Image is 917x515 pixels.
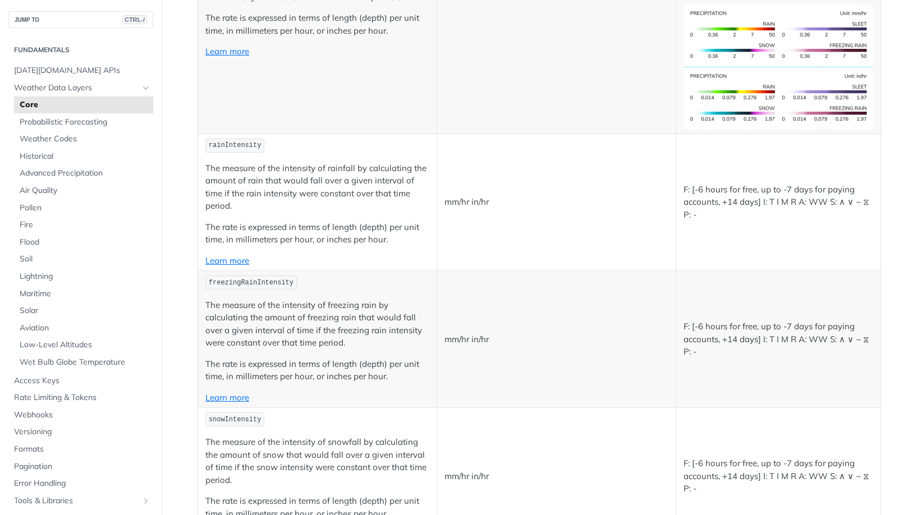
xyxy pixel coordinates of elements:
[205,299,429,350] p: The measure of the intensity of freezing rain by calculating the amount of freezing rain that wou...
[20,271,150,282] span: Lightning
[14,234,153,251] a: Flood
[8,475,153,492] a: Error Handling
[20,185,150,196] span: Air Quality
[14,268,153,285] a: Lightning
[20,305,150,316] span: Solar
[684,457,873,495] p: F: [-6 hours for free, up to -7 days for paying accounts, +14 days] I: T I M R A: WW S: ∧ ∨ ~ ⧖ P: -
[14,410,150,421] span: Webhooks
[14,461,150,472] span: Pagination
[20,339,150,351] span: Low-Level Altitudes
[684,93,873,103] span: Expand image
[14,182,153,199] a: Air Quality
[209,416,262,424] span: snowIntensity
[205,12,429,37] p: The rate is expressed in terms of length (depth) per unit time, in millimeters per hour, or inche...
[205,436,429,486] p: The measure of the intensity of snowfall by calculating the amount of snow that would fall over a...
[205,221,429,246] p: The rate is expressed in terms of length (depth) per unit time, in millimeters per hour, or inche...
[14,302,153,319] a: Solar
[20,203,150,214] span: Pollen
[14,114,153,131] a: Probabilistic Forecasting
[14,217,153,233] a: Fire
[8,441,153,458] a: Formats
[14,426,150,438] span: Versioning
[20,134,150,145] span: Weather Codes
[14,337,153,353] a: Low-Level Altitudes
[20,323,150,334] span: Aviation
[444,470,668,483] p: mm/hr in/hr
[14,251,153,268] a: Soil
[14,375,150,387] span: Access Keys
[8,424,153,440] a: Versioning
[8,62,153,79] a: [DATE][DOMAIN_NAME] APIs
[20,237,150,248] span: Flood
[8,493,153,509] a: Tools & LibrariesShow subpages for Tools & Libraries
[14,392,150,403] span: Rate Limiting & Tokens
[205,255,249,266] a: Learn more
[684,183,873,222] p: F: [-6 hours for free, up to -7 days for paying accounts, +14 days] I: T I M R A: WW S: ∧ ∨ ~ ⧖ P: -
[14,354,153,371] a: Wet Bulb Globe Temperature
[20,117,150,128] span: Probabilistic Forecasting
[8,45,153,55] h2: Fundamentals
[205,46,249,57] a: Learn more
[20,151,150,162] span: Historical
[14,148,153,165] a: Historical
[14,96,153,113] a: Core
[8,458,153,475] a: Pagination
[14,165,153,182] a: Advanced Precipitation
[444,196,668,209] p: mm/hr in/hr
[14,286,153,302] a: Maritime
[20,288,150,300] span: Maritime
[20,99,150,111] span: Core
[14,82,139,94] span: Weather Data Layers
[14,320,153,337] a: Aviation
[20,254,150,265] span: Soil
[122,15,147,24] span: CTRL-/
[20,219,150,231] span: Fire
[14,478,150,489] span: Error Handling
[8,389,153,406] a: Rate Limiting & Tokens
[8,373,153,389] a: Access Keys
[14,495,139,507] span: Tools & Libraries
[205,358,429,383] p: The rate is expressed in terms of length (depth) per unit time, in millimeters per hour, or inche...
[684,320,873,358] p: F: [-6 hours for free, up to -7 days for paying accounts, +14 days] I: T I M R A: WW S: ∧ ∨ ~ ⧖ P: -
[14,444,150,455] span: Formats
[8,407,153,424] a: Webhooks
[14,131,153,148] a: Weather Codes
[141,84,150,93] button: Hide subpages for Weather Data Layers
[14,200,153,217] a: Pollen
[8,11,153,28] button: JUMP TOCTRL-/
[684,29,873,40] span: Expand image
[20,168,150,179] span: Advanced Precipitation
[205,392,249,403] a: Learn more
[209,141,262,149] span: rainIntensity
[141,496,150,505] button: Show subpages for Tools & Libraries
[209,279,294,287] span: freezingRainIntensity
[8,80,153,96] a: Weather Data LayersHide subpages for Weather Data Layers
[20,357,150,368] span: Wet Bulb Globe Temperature
[14,65,150,76] span: [DATE][DOMAIN_NAME] APIs
[444,333,668,346] p: mm/hr in/hr
[205,162,429,213] p: The measure of the intensity of rainfall by calculating the amount of rain that would fall over a...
